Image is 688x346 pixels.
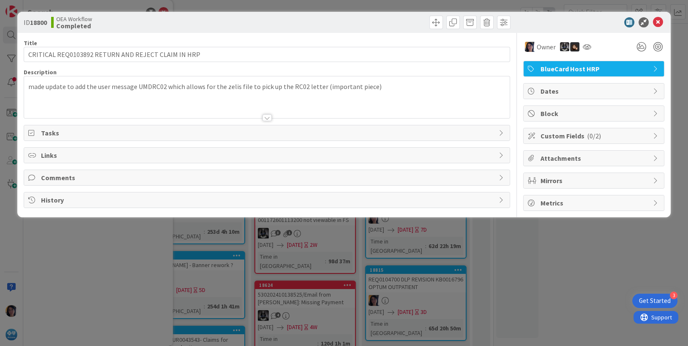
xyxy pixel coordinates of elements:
span: Block [541,108,649,119]
p: made update to add the user message UMDRC02 which allows for the zelis file to pick up the RC02 l... [28,82,506,92]
span: Tasks [41,128,495,138]
div: Get Started [639,297,671,305]
span: Dates [541,86,649,96]
span: Mirrors [541,176,649,186]
img: KG [560,42,569,51]
span: Metrics [541,198,649,208]
span: Comments [41,173,495,183]
span: ID [24,17,47,27]
span: Description [24,68,57,76]
span: BlueCard Host HRP [541,64,649,74]
span: History [41,195,495,205]
label: Title [24,39,37,47]
div: 3 [670,292,677,299]
span: Support [18,1,38,11]
span: Attachments [541,153,649,163]
img: ZB [570,42,579,51]
b: Completed [56,22,92,29]
b: 18800 [30,18,47,27]
span: OEA Workflow [56,16,92,22]
input: type card name here... [24,47,511,62]
span: ( 0/2 ) [587,132,601,140]
span: Owner [537,42,556,52]
span: Links [41,150,495,160]
span: Custom Fields [541,131,649,141]
img: TC [525,42,535,52]
div: Open Get Started checklist, remaining modules: 3 [632,294,677,308]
